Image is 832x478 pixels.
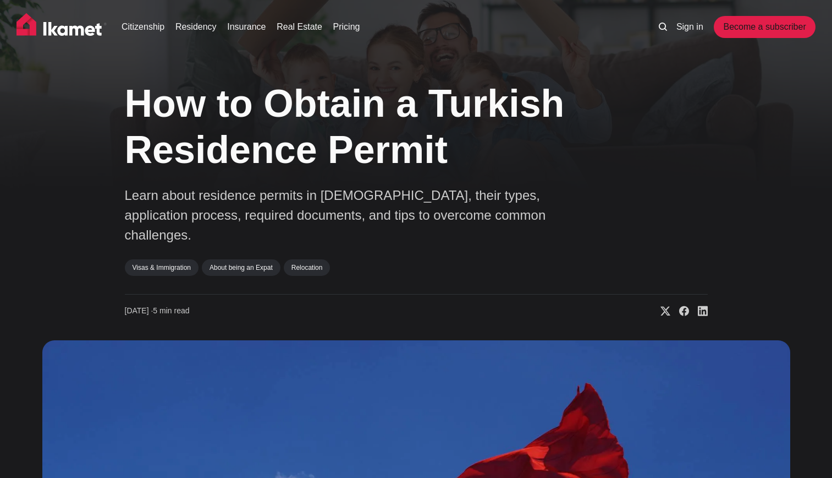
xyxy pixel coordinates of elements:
a: Share on Linkedin [689,306,708,317]
a: Sign in [676,20,703,34]
a: Share on X [652,306,670,317]
a: Share on Facebook [670,306,689,317]
time: 5 min read [125,306,190,317]
a: Become a subscriber [714,16,815,38]
a: Residency [175,20,217,34]
a: Insurance [227,20,266,34]
a: Pricing [333,20,360,34]
a: About being an Expat [202,259,280,276]
span: [DATE] ∙ [125,306,153,315]
p: Learn about residence permits in [DEMOGRAPHIC_DATA], their types, application process, required d... [125,186,565,245]
a: Citizenship [122,20,164,34]
a: Visas & Immigration [125,259,199,276]
img: Ikamet home [16,13,107,41]
a: Real Estate [277,20,322,34]
h1: How to Obtain a Turkish Residence Permit [125,80,598,173]
a: Relocation [284,259,330,276]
